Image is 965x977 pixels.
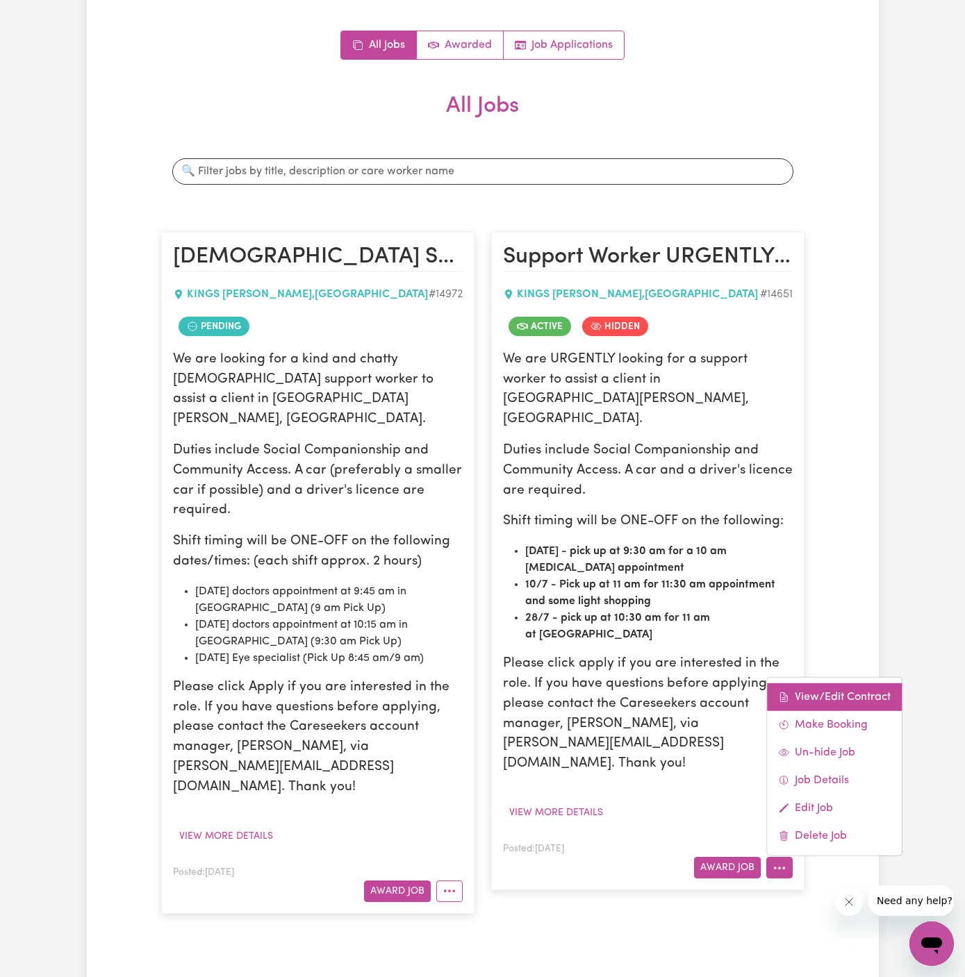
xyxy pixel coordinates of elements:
[161,93,805,142] h2: All Jobs
[509,317,571,336] span: Job is active
[766,677,902,856] div: More options
[767,739,902,767] a: Un-hide Job
[503,512,793,532] p: Shift timing will be ONE-OFF on the following:
[503,802,609,824] button: View more details
[760,286,793,303] div: Job ID #14651
[503,654,793,774] p: Please click apply if you are interested in the role. If you have questions before applying, plea...
[503,244,793,272] h2: Support Worker URGENTLY Needed in Kings Langley, NSW
[766,857,793,878] button: More options
[195,583,463,617] li: [DATE] doctors appointment at 9:45 am in [GEOGRAPHIC_DATA] (9 am Pick Up)
[504,31,624,59] a: Job applications
[173,678,463,798] p: Please click Apply if you are interested in the role. If you have questions before applying, plea...
[195,650,463,667] li: [DATE] Eye specialist (Pick Up 8:45 am/9 am)
[179,317,249,336] span: Job contract pending review by care worker
[173,441,463,521] p: Duties include Social Companionship and Community Access. A car (preferably a smaller car if poss...
[767,794,902,822] a: Edit Job
[341,31,417,59] a: All jobs
[868,885,954,916] iframe: Message from company
[173,286,429,303] div: KINGS [PERSON_NAME] , [GEOGRAPHIC_DATA]
[525,579,775,607] strong: 10/7 - Pick up at 11 am for 11:30 am appointment and some light shopping
[503,844,564,853] span: Posted: [DATE]
[525,612,710,640] strong: 28/7 - pick up at 10:30 am for 11 am at [GEOGRAPHIC_DATA]
[767,767,902,794] a: Job Details
[173,532,463,572] p: Shift timing will be ONE-OFF on the following dates/times: (each shift approx. 2 hours)
[582,317,648,336] span: Job is hidden
[173,868,234,877] span: Posted: [DATE]
[767,822,902,850] a: Delete Job
[429,286,463,303] div: Job ID #14972
[173,350,463,430] p: We are looking for a kind and chatty [DEMOGRAPHIC_DATA] support worker to assist a client in [GEO...
[417,31,504,59] a: Active jobs
[503,441,793,501] p: Duties include Social Companionship and Community Access. A car and a driver's licence are required.
[436,880,463,902] button: More options
[835,888,863,916] iframe: Close message
[503,286,760,303] div: KINGS [PERSON_NAME] , [GEOGRAPHIC_DATA]
[767,683,902,711] a: View/Edit Contract
[173,244,463,272] h2: Female Support Worker Needed in Kings Langley, NSW
[172,158,793,185] input: 🔍 Filter jobs by title, description or care worker name
[767,711,902,739] a: Make Booking
[503,350,793,430] p: We are URGENTLY looking for a support worker to assist a client in [GEOGRAPHIC_DATA][PERSON_NAME]...
[195,617,463,650] li: [DATE] doctors appointment at 10:15 am in [GEOGRAPHIC_DATA] (9:30 am Pick Up)
[909,921,954,966] iframe: Button to launch messaging window
[694,857,761,878] button: Award Job
[525,546,727,574] strong: [DATE] - pick up at 9:30 am for a 10 am [MEDICAL_DATA] appointment
[173,826,279,847] button: View more details
[364,880,431,902] button: Award Job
